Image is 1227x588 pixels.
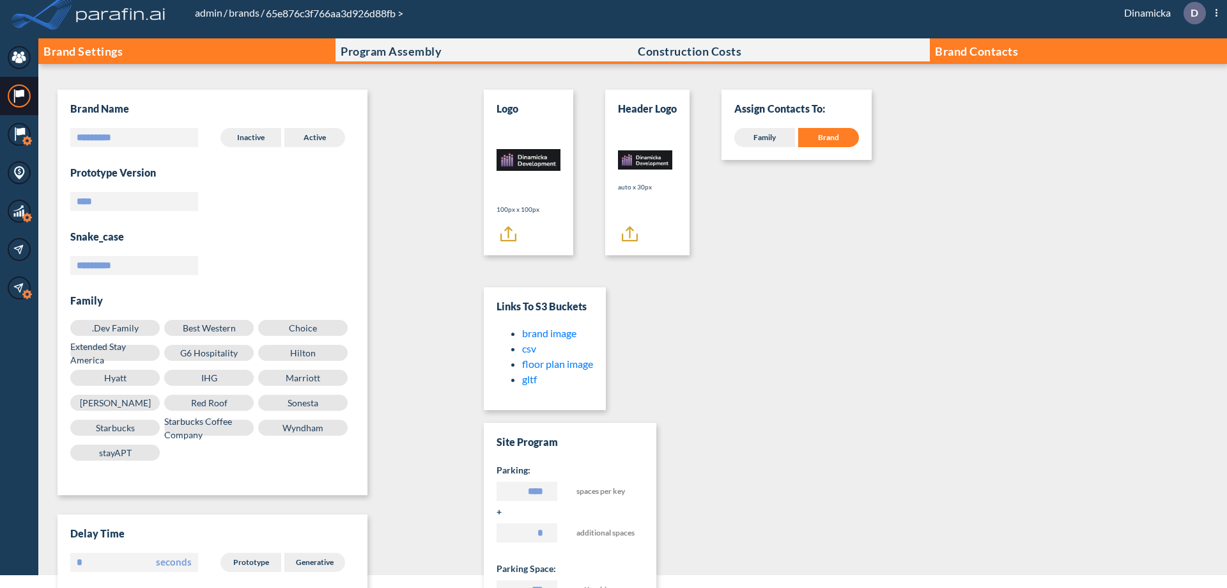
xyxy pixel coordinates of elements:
span: 65e876c3f766aa3d926d88fb > [265,7,405,19]
p: Brand Contacts [935,45,1018,58]
a: csv [522,342,536,354]
h5: + [497,505,644,518]
h3: Brand Name [70,102,129,115]
label: Red Roof [164,395,254,411]
label: stayAPT [70,445,160,461]
span: spaces per key [576,482,637,505]
label: Sonesta [258,395,348,411]
div: Family [734,128,795,147]
label: Best Western [164,320,254,336]
h3: Site Program [497,436,644,449]
h3: Delay time [70,527,355,540]
label: IHG [164,370,254,386]
label: G6 Hospitality [164,345,254,361]
a: brand image [522,327,576,339]
label: .Dev Family [70,320,160,336]
h5: Parking space: [497,562,644,575]
label: Generative [284,553,345,572]
label: Extended Stay America [70,345,160,361]
label: Marriott [258,370,348,386]
h3: Links to S3 Buckets [497,300,593,313]
div: Dinamicka [1105,2,1217,24]
p: D [1191,7,1198,19]
label: Hyatt [70,370,160,386]
label: Choice [258,320,348,336]
img: Logo header [618,150,673,170]
a: admin [194,6,224,19]
p: Assign Contacts To: [734,102,859,115]
label: Wyndham [258,420,348,436]
p: Brand Settings [43,45,123,58]
li: / [194,5,228,20]
h5: Parking: [497,464,644,477]
label: Hilton [258,345,348,361]
a: gltf [522,373,537,385]
label: [PERSON_NAME] [70,395,160,411]
span: additional spaces [576,523,637,547]
img: Logo [497,128,560,192]
button: Program Assembly [336,38,633,64]
label: Prototype [220,553,281,572]
p: Construction Costs [638,45,741,58]
h3: snake_case [70,230,355,243]
label: Starbucks [70,420,160,436]
button: Construction Costs [633,38,930,64]
h3: Logo [497,102,518,115]
a: brands [228,6,261,19]
label: Active [284,128,345,147]
p: auto x 30px [618,182,673,192]
h3: Family [70,294,355,307]
button: Brand Contacts [930,38,1227,64]
p: 100px x 100px [497,205,560,214]
a: floor plan image [522,358,593,370]
li: / [228,5,265,20]
div: Brand [798,128,859,147]
p: Program Assembly [341,45,442,58]
h3: Header Logo [618,102,677,115]
button: Brand Settings [38,38,336,64]
label: Inactive [220,128,281,147]
h3: Prototype Version [70,166,355,179]
label: Starbucks Coffee Company [164,420,254,436]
